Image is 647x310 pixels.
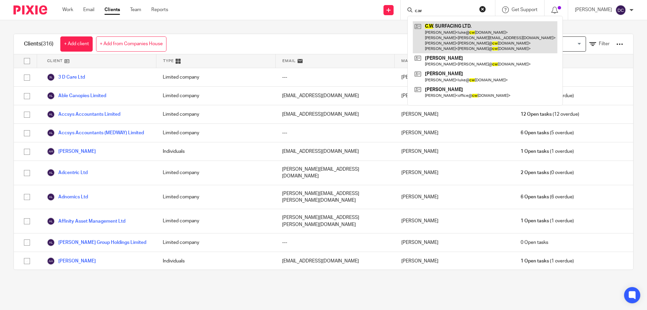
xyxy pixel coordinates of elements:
a: Email [83,6,94,13]
div: [PERSON_NAME] [395,161,514,185]
div: [EMAIL_ADDRESS][DOMAIN_NAME] [275,105,395,123]
div: [EMAIL_ADDRESS][DOMAIN_NAME] [275,87,395,105]
div: [PERSON_NAME][EMAIL_ADDRESS][DOMAIN_NAME] [275,161,395,185]
span: (6 overdue) [521,194,574,200]
div: --- [275,68,395,86]
div: [PERSON_NAME] [395,185,514,209]
span: 6 Open tasks [521,194,549,200]
span: 2 Open tasks [521,169,549,176]
div: [PERSON_NAME] [395,142,514,161]
div: [PERSON_NAME] [395,87,514,105]
div: [PERSON_NAME][EMAIL_ADDRESS][PERSON_NAME][DOMAIN_NAME] [275,185,395,209]
input: Search [414,8,475,14]
img: Pixie [13,5,47,15]
a: Work [62,6,73,13]
img: svg%3E [47,217,55,225]
a: Accsys Accountants Limited [47,110,120,118]
a: Team [130,6,141,13]
div: Individuals [156,252,275,270]
div: [PERSON_NAME] [395,233,514,252]
div: [PERSON_NAME] [395,68,514,86]
span: 1 Open tasks [521,258,549,264]
div: --- [275,124,395,142]
span: Type [163,58,174,64]
span: Client [47,58,63,64]
span: (5 overdue) [521,130,574,136]
a: + Add from Companies House [96,36,166,52]
span: Email [282,58,296,64]
a: Able Canopies Limited [47,92,106,100]
div: Limited company [156,185,275,209]
div: Limited company [156,105,275,123]
p: [PERSON_NAME] [575,6,612,13]
div: [PERSON_NAME] [395,105,514,123]
span: (1 overdue) [521,148,574,155]
img: svg%3E [47,238,55,247]
a: Reports [151,6,168,13]
a: [PERSON_NAME] Group Holdings Limited [47,238,146,247]
div: [PERSON_NAME][EMAIL_ADDRESS][PERSON_NAME][DOMAIN_NAME] [275,209,395,233]
span: (316) [41,41,54,47]
img: svg%3E [47,147,55,156]
div: Limited company [156,233,275,252]
span: 6 Open tasks [521,130,549,136]
h1: Clients [24,40,54,48]
div: --- [275,233,395,252]
div: Limited company [156,87,275,105]
span: 1 Open tasks [521,218,549,224]
input: Select all [21,55,33,67]
img: svg%3E [47,169,55,177]
div: Limited company [156,124,275,142]
a: Adnomics Ltd [47,193,88,201]
div: Limited company [156,161,275,185]
img: svg%3E [615,5,626,16]
img: svg%3E [47,129,55,137]
img: svg%3E [47,73,55,81]
a: 3 D Care Ltd [47,73,85,81]
span: 0 Open tasks [521,239,548,246]
a: Accsys Accountants (MEDWAY) Limited [47,129,144,137]
span: (0 overdue) [521,169,574,176]
div: [PERSON_NAME] [395,124,514,142]
img: svg%3E [47,257,55,265]
div: [EMAIL_ADDRESS][DOMAIN_NAME] [275,252,395,270]
a: Adcentric Ltd [47,169,88,177]
span: Manager [401,58,423,64]
a: [PERSON_NAME] [47,147,96,156]
div: Limited company [156,68,275,86]
img: svg%3E [47,92,55,100]
span: (12 overdue) [521,111,579,118]
div: Individuals [156,142,275,161]
a: [PERSON_NAME] [47,257,96,265]
span: (1 overdue) [521,258,574,264]
div: [EMAIL_ADDRESS][DOMAIN_NAME] [275,142,395,161]
span: 1 Open tasks [521,148,549,155]
a: Affinity Asset Management Ltd [47,217,125,225]
div: Limited company [156,209,275,233]
a: + Add client [60,36,93,52]
div: [PERSON_NAME] [395,252,514,270]
span: 12 Open tasks [521,111,552,118]
span: (1 overdue) [521,218,574,224]
span: Filter [599,41,610,46]
div: [PERSON_NAME] [395,209,514,233]
a: Clients [104,6,120,13]
button: Clear [479,6,486,12]
span: Get Support [512,7,537,12]
img: svg%3E [47,110,55,118]
img: svg%3E [47,193,55,201]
